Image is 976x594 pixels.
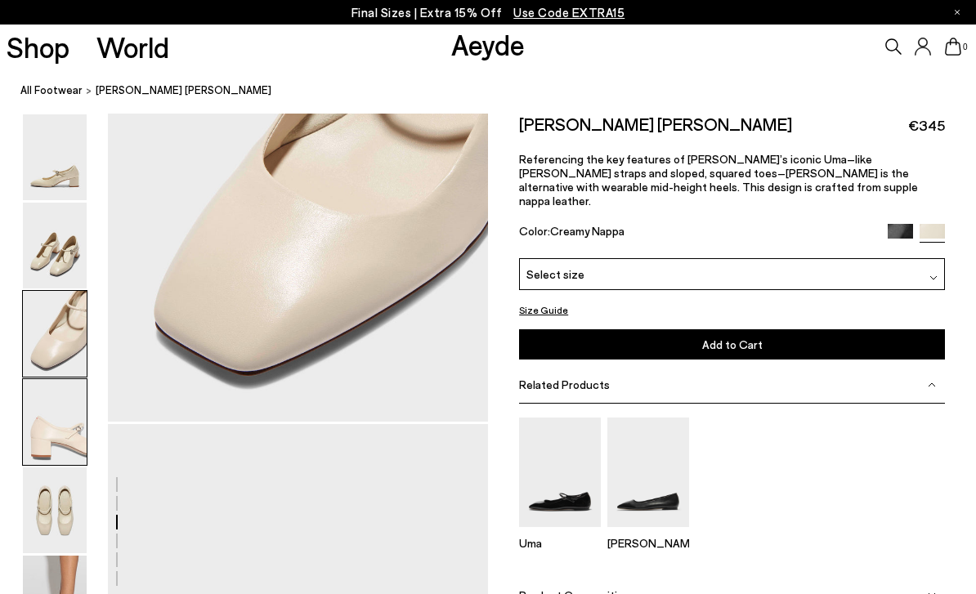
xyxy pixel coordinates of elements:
button: Add to Cart [519,329,945,360]
img: Aline Leather Mary-Jane Pumps - Image 3 [23,291,87,377]
img: Aline Leather Mary-Jane Pumps - Image 1 [23,114,87,200]
h2: [PERSON_NAME] [PERSON_NAME] [519,114,792,134]
span: Add to Cart [702,337,763,351]
div: Color: [519,224,874,243]
a: World [96,33,169,61]
img: Uma Mary-Jane Flats [519,418,601,526]
span: Creamy Nappa [550,224,625,238]
a: All Footwear [20,82,83,99]
img: svg%3E [929,274,938,282]
p: Uma [519,535,601,549]
img: Aline Leather Mary-Jane Pumps - Image 2 [23,203,87,288]
p: [PERSON_NAME] [607,535,689,549]
a: Uma Mary-Jane Flats Uma [519,515,601,549]
nav: breadcrumb [20,69,976,114]
span: [PERSON_NAME] [PERSON_NAME] [96,82,271,99]
a: Ida Leather Square-Toe Flats [PERSON_NAME] [607,515,689,549]
span: 0 [961,42,969,51]
a: Aeyde [451,27,525,61]
span: Navigate to /collections/ss25-final-sizes [513,5,625,20]
img: Aline Leather Mary-Jane Pumps - Image 4 [23,379,87,465]
span: Referencing the key features of [PERSON_NAME]’s iconic Uma–like [PERSON_NAME] straps and sloped, ... [519,152,918,208]
a: 0 [945,38,961,56]
span: Select size [526,266,584,283]
a: Shop [7,33,69,61]
p: Final Sizes | Extra 15% Off [351,2,625,23]
button: Size Guide [519,300,568,320]
img: Ida Leather Square-Toe Flats [607,418,689,526]
img: Aline Leather Mary-Jane Pumps - Image 5 [23,467,87,553]
span: Related Products [519,377,610,391]
span: €345 [908,115,945,136]
img: svg%3E [928,381,936,389]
